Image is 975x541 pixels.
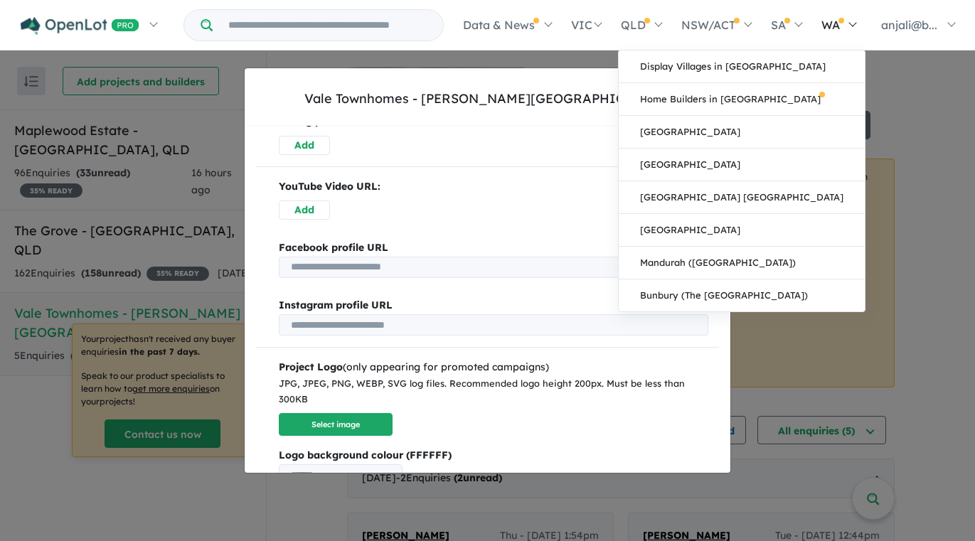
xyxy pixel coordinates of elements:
a: [GEOGRAPHIC_DATA] [619,214,865,247]
button: Select image [279,413,393,436]
p: YouTube Video URL: [279,178,709,195]
input: Try estate name, suburb, builder or developer [215,10,440,41]
a: Display Villages in [GEOGRAPHIC_DATA] [619,50,865,83]
button: Add [279,200,331,220]
div: JPG, JPEG, PNG, WEBP, SVG log files. Recommended logo height 200px. Must be less than 300KB [279,376,709,407]
button: Add [279,136,331,155]
b: Instagram profile URL [279,299,393,311]
b: Facebook profile URL [279,241,388,254]
div: (only appearing for promoted campaigns) [279,359,709,376]
img: Openlot PRO Logo White [21,17,139,35]
a: Home Builders in [GEOGRAPHIC_DATA] [619,83,865,116]
a: Bunbury (The [GEOGRAPHIC_DATA]) [619,279,865,311]
a: [GEOGRAPHIC_DATA] [619,149,865,181]
a: Mandurah ([GEOGRAPHIC_DATA]) [619,247,865,279]
span: anjali@b... [881,18,937,32]
b: Logo background colour (FFFFFF) [279,447,709,464]
a: [GEOGRAPHIC_DATA] [GEOGRAPHIC_DATA] [619,181,865,214]
div: Vale Townhomes - [PERSON_NAME][GEOGRAPHIC_DATA] [304,90,671,108]
a: [GEOGRAPHIC_DATA] [619,116,865,149]
b: Project Logo [279,360,343,373]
